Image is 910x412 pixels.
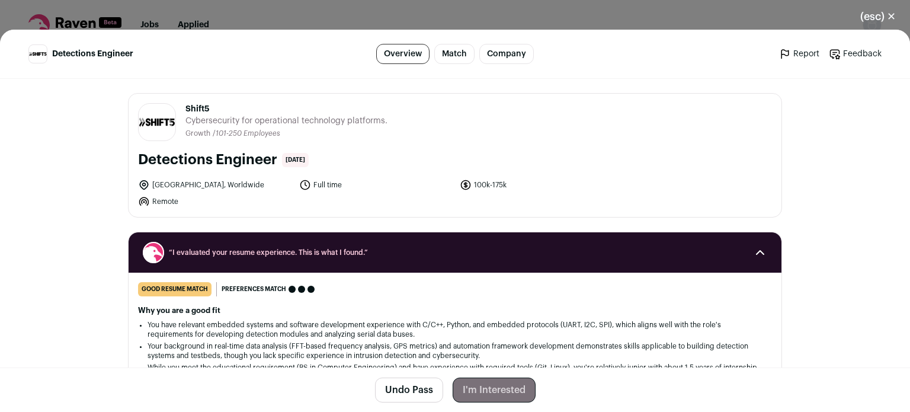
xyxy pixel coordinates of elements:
[434,44,475,64] a: Match
[376,44,430,64] a: Overview
[222,283,286,295] span: Preferences match
[138,306,772,315] h2: Why you are a good fit
[460,179,614,191] li: 100k-175k
[213,129,280,138] li: /
[846,4,910,30] button: Close modal
[52,48,133,60] span: Detections Engineer
[139,117,175,127] img: b902b740a09a39499172f6eef21f17ff20a3a7782374479727f39d3ed06271bc.jpg
[138,196,292,207] li: Remote
[375,378,443,403] button: Undo Pass
[148,341,762,360] li: Your background in real-time data analysis (FFT-based frequency analysis, GPS metrics) and automa...
[216,130,280,137] span: 101-250 Employees
[148,363,762,382] li: While you meet the educational requirement (BS in Computer Engineering) and have experience with ...
[299,179,453,191] li: Full time
[185,103,387,115] span: Shift5
[185,115,387,127] span: Cybersecurity for operational technology platforms.
[29,52,47,57] img: b902b740a09a39499172f6eef21f17ff20a3a7782374479727f39d3ed06271bc.jpg
[829,48,882,60] a: Feedback
[282,153,309,167] span: [DATE]
[138,179,292,191] li: [GEOGRAPHIC_DATA], Worldwide
[169,248,741,257] span: “I evaluated your resume experience. This is what I found.”
[779,48,819,60] a: Report
[148,320,762,339] li: You have relevant embedded systems and software development experience with C/C++, Python, and em...
[185,129,213,138] li: Growth
[479,44,534,64] a: Company
[138,282,212,296] div: good resume match
[138,151,277,170] h1: Detections Engineer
